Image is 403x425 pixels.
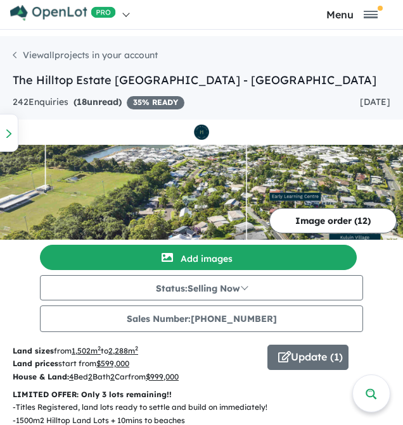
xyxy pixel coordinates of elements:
u: 2,288 m [108,346,138,355]
a: Viewallprojects in your account [13,49,158,61]
img: Openlot PRO Logo White [10,5,116,21]
a: The Hilltop Estate [GEOGRAPHIC_DATA] - [GEOGRAPHIC_DATA] [13,73,376,87]
u: 2 [110,372,115,381]
span: 35 % READY [127,96,184,109]
div: [DATE] [360,95,390,110]
button: Sales Number:[PHONE_NUMBER] [40,305,363,332]
b: House & Land: [13,372,69,381]
strong: ( unread) [74,96,122,108]
p: - Titles Registered, land lots ready to settle and build on immediately! [13,401,390,414]
button: Status:Selling Now [40,275,363,300]
p: LIMITED OFFER: Only 3 lots remaining!! [13,388,390,401]
p: from [13,345,258,357]
nav: breadcrumb [13,49,390,71]
span: 18 [77,96,87,108]
button: Toggle navigation [304,8,400,20]
u: 2 [88,372,93,381]
button: Update (1) [267,345,349,370]
u: 4 [69,372,74,381]
p: start from [13,357,258,370]
p: Bed Bath Car from [13,371,258,383]
u: $ 999,000 [146,372,179,381]
u: $ 599,000 [96,359,129,368]
img: The Hilltop Estate Sunshine Coast - Kuluin Logo [5,125,398,140]
button: Add images [40,245,357,270]
span: to [101,346,138,355]
sup: 2 [98,345,101,352]
sup: 2 [135,345,138,352]
b: Land sizes [13,346,54,355]
b: Land prices [13,359,58,368]
u: 1,502 m [72,346,101,355]
div: 242 Enquir ies [13,95,184,110]
button: Image order (12) [269,208,397,233]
